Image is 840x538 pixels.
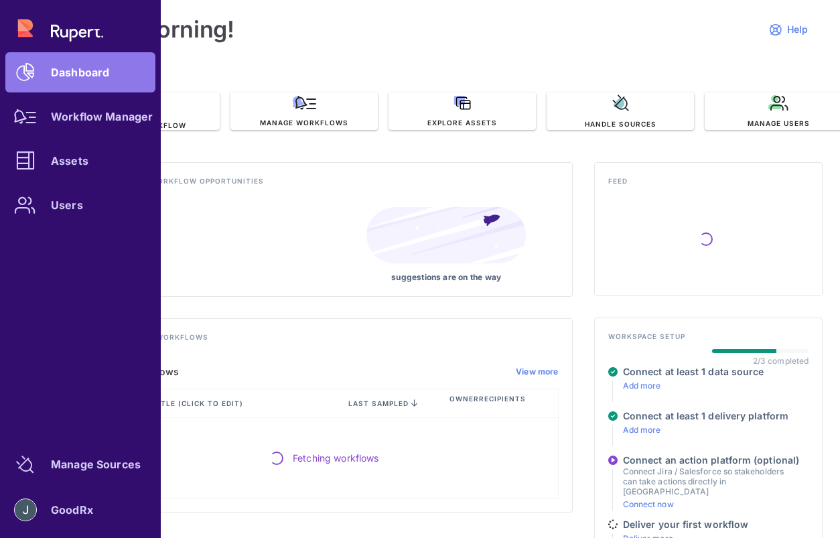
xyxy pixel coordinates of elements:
[427,118,497,127] span: Explore assets
[623,454,809,466] h4: Connect an action platform (optional)
[748,119,810,128] span: Manage users
[608,176,809,194] h4: Feed
[449,394,479,413] span: Owner
[753,356,809,366] div: 2/3 completed
[51,201,83,209] div: Users
[5,444,155,484] a: Manage Sources
[623,519,748,531] h4: Deliver your first workflow
[51,157,88,165] div: Assets
[72,75,819,92] h3: QUICK ACTIONS
[608,332,809,349] h4: Workspace setup
[623,410,788,422] h4: Connect at least 1 delivery platform
[5,185,155,225] a: Users
[293,451,379,465] span: Fetching workflows
[623,366,764,378] h4: Connect at least 1 data source
[366,272,527,283] p: suggestions are on the way
[86,332,559,350] h4: Track existing workflows
[479,394,526,413] span: Recipients
[623,425,661,435] a: Add more
[51,506,93,514] div: GoodRx
[5,141,155,181] a: Assets
[787,23,808,36] span: Help
[623,381,661,391] a: Add more
[86,176,559,194] h4: Discover new workflow opportunities
[516,366,559,377] a: View more
[51,460,141,468] div: Manage Sources
[623,499,674,509] a: Connect now
[260,118,348,127] span: Manage workflows
[51,113,153,121] div: Workflow Manager
[153,399,246,408] span: Title (click to edit)
[5,96,155,137] a: Workflow Manager
[348,399,409,407] span: last sampled
[623,466,809,496] p: Connect Jira / Salesforce so stakeholders can take actions directly in [GEOGRAPHIC_DATA]
[585,119,656,129] span: Handle sources
[15,499,36,521] img: account-photo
